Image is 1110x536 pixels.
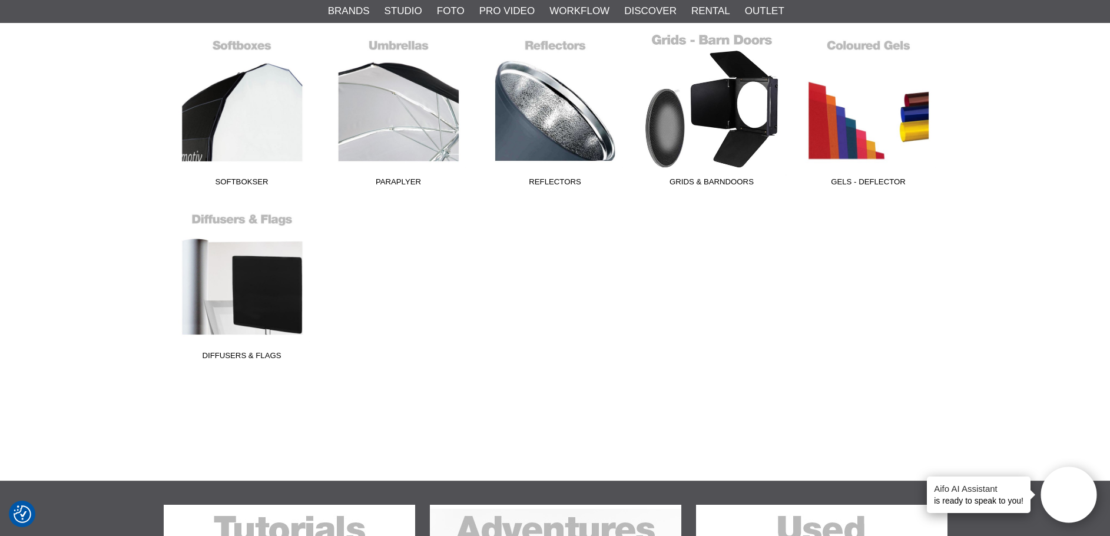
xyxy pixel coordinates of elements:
a: Outlet [745,4,784,19]
span: Gels - Deflector [790,176,947,192]
a: Gels - Deflector [790,33,947,192]
span: Reflectors [477,176,634,192]
a: Brands [328,4,370,19]
a: Reflectors [477,33,634,192]
span: Grids & Barndoors [634,176,790,192]
a: Workflow [549,4,609,19]
span: Diffusers & Flags [164,350,320,366]
img: Revisit consent button [14,505,31,523]
span: Paraplyer [320,176,477,192]
a: Foto [437,4,465,19]
a: Studio [385,4,422,19]
a: Softbokser [164,33,320,192]
button: Samtykkepreferanser [14,504,31,525]
div: is ready to speak to you! [927,477,1031,513]
a: Rental [691,4,730,19]
a: Pro Video [479,4,535,19]
a: Diffusers & Flags [164,207,320,366]
a: Paraplyer [320,33,477,192]
h4: Aifo AI Assistant [934,482,1023,495]
span: Softbokser [164,176,320,192]
a: Grids & Barndoors [634,33,790,192]
a: Discover [624,4,677,19]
